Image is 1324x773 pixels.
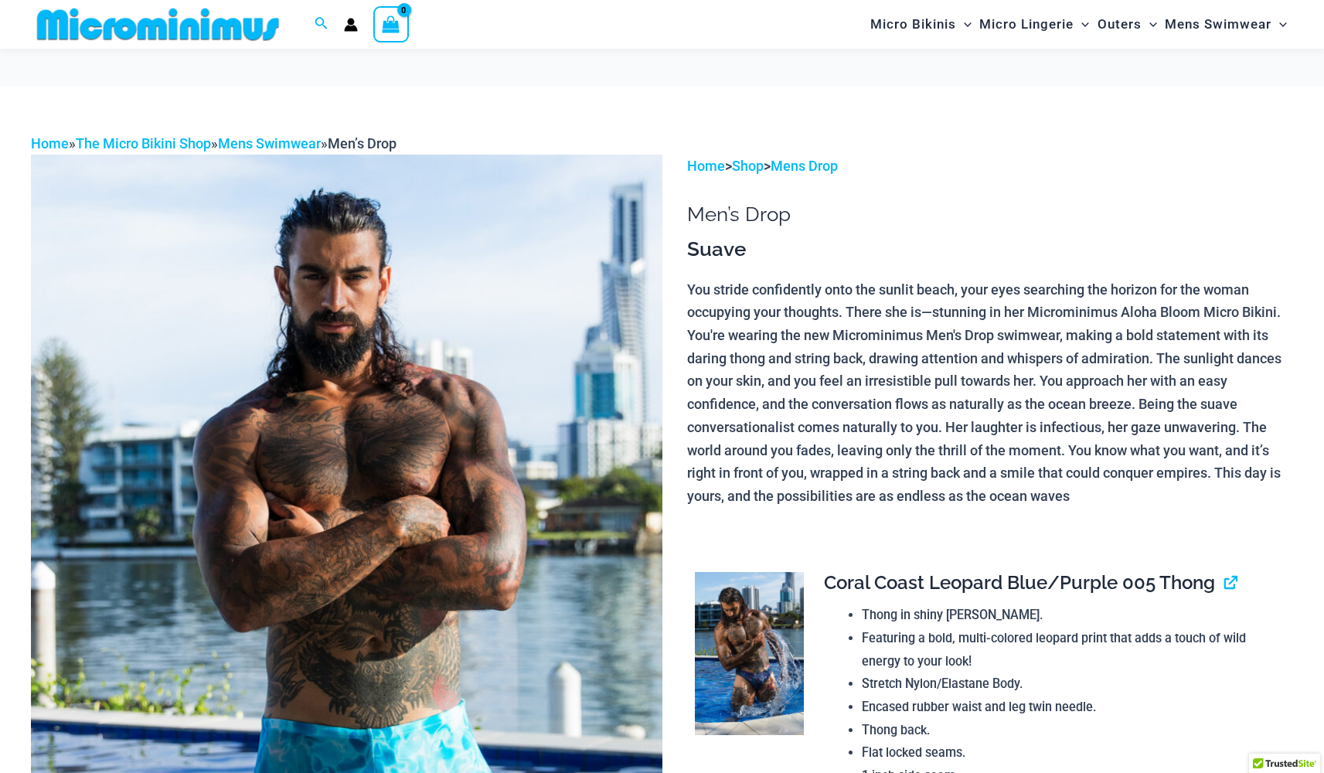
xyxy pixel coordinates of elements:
[864,2,1293,46] nav: Site Navigation
[218,135,321,152] a: Mens Swimwear
[687,158,725,174] a: Home
[687,203,1293,226] h1: Men’s Drop
[31,7,285,42] img: MM SHOP LOGO FLAT
[1142,5,1157,44] span: Menu Toggle
[31,135,69,152] a: Home
[862,627,1281,673] li: Featuring a bold, multi-colored leopard print that adds a touch of wild energy to your look!
[373,6,409,42] a: View Shopping Cart, empty
[31,135,397,152] span: » » »
[732,158,764,174] a: Shop
[824,571,1215,594] span: Coral Coast Leopard Blue/Purple 005 Thong
[862,719,1281,742] li: Thong back.
[771,158,838,174] a: Mens Drop
[862,604,1281,627] li: Thong in shiny [PERSON_NAME].
[862,696,1281,719] li: Encased rubber waist and leg twin needle.
[687,237,1293,263] h3: Suave
[1098,5,1142,44] span: Outers
[1161,5,1291,44] a: Mens SwimwearMenu ToggleMenu Toggle
[687,278,1293,508] p: You stride confidently onto the sunlit beach, your eyes searching the horizon for the woman occup...
[76,135,211,152] a: The Micro Bikini Shop
[870,5,956,44] span: Micro Bikinis
[862,673,1281,696] li: Stretch Nylon/Elastane Body.
[687,155,1293,178] p: > >
[956,5,972,44] span: Menu Toggle
[866,5,975,44] a: Micro BikinisMenu ToggleMenu Toggle
[328,135,397,152] span: Men’s Drop
[1165,5,1271,44] span: Mens Swimwear
[315,15,328,34] a: Search icon link
[344,18,358,32] a: Account icon link
[1094,5,1161,44] a: OutersMenu ToggleMenu Toggle
[862,741,1281,764] li: Flat locked seams.
[975,5,1093,44] a: Micro LingerieMenu ToggleMenu Toggle
[1271,5,1287,44] span: Menu Toggle
[979,5,1074,44] span: Micro Lingerie
[695,572,804,735] img: Coral Coast Leopard BluePurple 005 Thong
[1074,5,1089,44] span: Menu Toggle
